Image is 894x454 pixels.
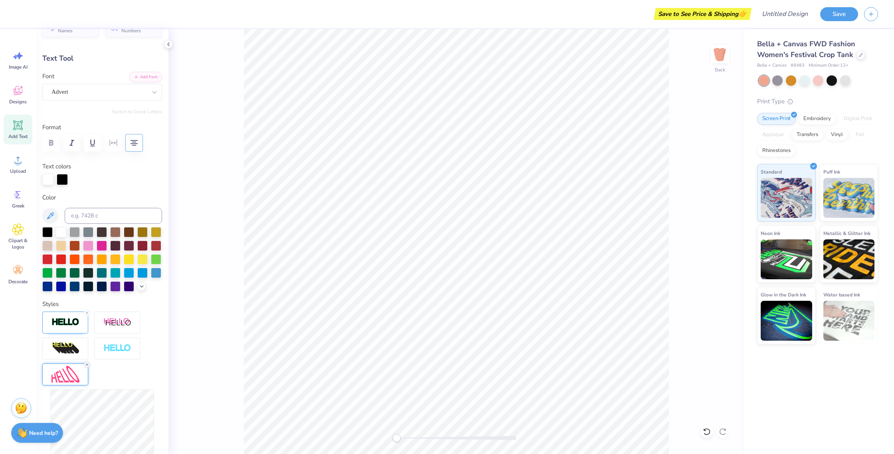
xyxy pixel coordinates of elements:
img: Glow in the Dark Ink [761,301,812,341]
div: Rhinestones [757,145,796,157]
div: Foil [850,129,869,141]
span: Glow in the Dark Ink [761,290,806,299]
label: Format [42,123,162,132]
span: Personalized Names [58,22,94,34]
div: Accessibility label [393,434,401,442]
input: Untitled Design [756,6,814,22]
img: Water based Ink [823,301,875,341]
strong: Need help? [29,429,58,437]
img: 3D Illusion [51,342,79,355]
div: Save to See Price & Shipping [656,8,750,20]
img: Shadow [103,318,131,328]
img: Free Distort [51,366,79,383]
input: e.g. 7428 c [65,208,162,224]
span: Water based Ink [823,290,860,299]
div: Embroidery [798,113,836,125]
label: Color [42,193,162,202]
img: Back [712,46,728,62]
span: Bella + Canvas FWD Fashion Women's Festival Crop Tank [757,39,855,59]
div: Digital Print [839,113,877,125]
img: Negative Space [103,344,131,353]
span: Minimum Order: 12 + [809,62,849,69]
div: Text Tool [42,53,162,64]
button: Switch to Greek Letters [112,109,162,115]
img: Metallic & Glitter Ink [823,239,875,279]
div: Transfers [791,129,823,141]
button: Add Font [129,72,162,82]
div: Back [715,66,725,73]
div: Print Type [757,97,878,106]
img: Stroke [51,318,79,327]
span: 👉 [738,9,747,18]
span: Personalized Numbers [121,22,157,34]
span: Puff Ink [823,168,840,176]
span: Image AI [9,64,28,70]
div: Screen Print [757,113,796,125]
span: # 8483 [791,62,805,69]
span: Metallic & Glitter Ink [823,229,870,237]
img: Puff Ink [823,178,875,218]
div: Applique [757,129,789,141]
span: Greek [12,203,24,209]
span: Upload [10,168,26,174]
label: Font [42,72,54,81]
span: Clipart & logos [5,237,31,250]
span: Standard [761,168,782,176]
span: Neon Ink [761,229,780,237]
span: Decorate [8,278,28,285]
span: Designs [9,99,27,105]
div: Vinyl [826,129,848,141]
span: Bella + Canvas [757,62,787,69]
label: Text colors [42,162,71,171]
img: Neon Ink [761,239,812,279]
span: Add Text [8,133,28,140]
label: Styles [42,300,59,309]
img: Standard [761,178,812,218]
button: Save [820,7,858,21]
